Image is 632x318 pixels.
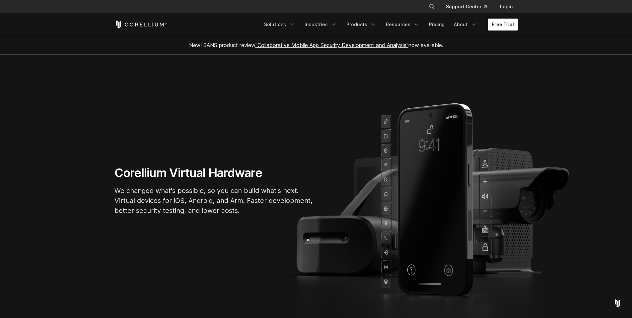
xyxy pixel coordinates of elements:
a: Industries [301,19,341,31]
a: Products [342,19,381,31]
a: Support Center [441,1,492,13]
a: Resources [382,19,424,31]
a: Pricing [425,19,449,31]
a: Solutions [260,19,299,31]
p: We changed what's possible, so you can build what's next. Virtual devices for iOS, Android, and A... [114,186,314,216]
div: Open Intercom Messenger [609,295,625,311]
a: Login [495,1,518,13]
button: Search [426,1,438,13]
a: Corellium Home [114,21,167,29]
h1: Corellium Virtual Hardware [114,165,314,180]
div: Navigation Menu [260,19,518,31]
span: New! SANS product review now available. [189,42,443,48]
a: Free Trial [488,19,518,31]
a: About [450,19,481,31]
a: "Collaborative Mobile App Security Development and Analysis" [255,42,408,48]
div: Navigation Menu [421,1,518,13]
